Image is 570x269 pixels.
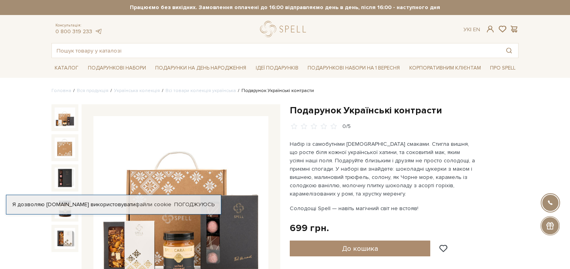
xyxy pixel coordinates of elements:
a: Українська колекція [114,88,160,94]
a: файли cookie [135,201,171,208]
span: | [470,26,471,33]
p: Набір із самобутніми [DEMOGRAPHIC_DATA] смаками. Стигла вишня, що росте біля кожної української х... [290,140,475,198]
button: До кошика [290,241,430,256]
a: Корпоративним клієнтам [406,61,484,75]
input: Пошук товару у каталозі [52,43,500,58]
li: Подарунок Українські контрасти [236,87,314,94]
a: Подарункові набори на 1 Вересня [304,61,403,75]
button: Пошук товару у каталозі [500,43,518,58]
a: Всі товари колекція українська [165,88,236,94]
a: Вся продукція [77,88,108,94]
span: Каталог [51,62,82,74]
span: Подарунки на День народження [152,62,249,74]
span: Подарункові набори [85,62,149,74]
img: Подарунок Українські контрасти [55,137,75,158]
a: Головна [51,88,71,94]
img: Подарунок Українські контрасти [55,107,75,128]
a: En [473,26,480,33]
h1: Подарунок Українські контрасти [290,104,519,117]
span: До кошика [342,244,378,253]
span: Ідеї подарунків [253,62,302,74]
img: Подарунок Українські контрасти [55,228,75,248]
div: 699 грн. [290,222,329,234]
span: Консультація: [55,23,102,28]
div: 0/5 [342,123,351,130]
div: Я дозволяю [DOMAIN_NAME] використовувати [6,201,221,208]
div: Ук [464,26,480,33]
p: Солодощі Spell — навіть магічний світ не встояв! [290,204,475,213]
span: Про Spell [487,62,519,74]
img: Подарунок Українські контрасти [55,167,75,188]
a: 0 800 319 233 [55,28,92,35]
strong: Працюємо без вихідних. Замовлення оплачені до 16:00 відправляємо день в день, після 16:00 - насту... [51,4,519,11]
a: telegram [94,28,102,35]
a: logo [260,21,310,37]
a: Погоджуюсь [174,201,215,208]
